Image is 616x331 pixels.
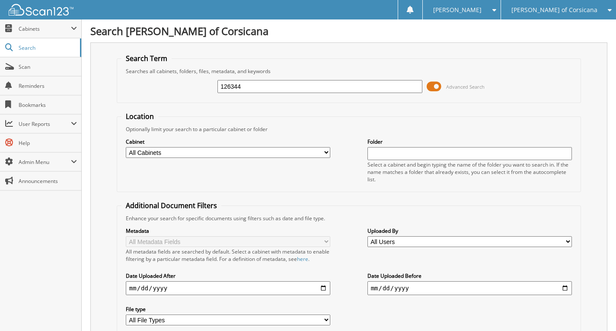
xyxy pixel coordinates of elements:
[433,7,482,13] span: [PERSON_NAME]
[367,138,572,145] label: Folder
[19,82,77,90] span: Reminders
[126,227,331,235] label: Metadata
[367,161,572,183] div: Select a cabinet and begin typing the name of the folder you want to search in. If the name match...
[19,120,71,128] span: User Reports
[126,281,331,295] input: start
[19,139,77,147] span: Help
[367,227,572,235] label: Uploaded By
[90,24,607,38] h1: Search [PERSON_NAME] of Corsicana
[126,305,331,313] label: File type
[121,201,221,210] legend: Additional Document Filters
[19,158,71,166] span: Admin Menu
[126,272,331,280] label: Date Uploaded After
[121,125,576,133] div: Optionally limit your search to a particular cabinet or folder
[121,215,576,222] div: Enhance your search for specific documents using filters such as date and file type.
[121,54,172,63] legend: Search Term
[121,67,576,75] div: Searches all cabinets, folders, files, metadata, and keywords
[573,289,616,331] iframe: Chat Widget
[446,84,485,90] span: Advanced Search
[297,255,308,263] a: here
[367,281,572,295] input: end
[19,101,77,109] span: Bookmarks
[9,4,73,16] img: scan123-logo-white.svg
[126,138,331,145] label: Cabinet
[126,248,331,263] div: All metadata fields are searched by default. Select a cabinet with metadata to enable filtering b...
[19,177,77,185] span: Announcements
[511,7,597,13] span: [PERSON_NAME] of Corsicana
[19,44,76,51] span: Search
[19,25,71,32] span: Cabinets
[19,63,77,71] span: Scan
[121,112,158,121] legend: Location
[367,272,572,280] label: Date Uploaded Before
